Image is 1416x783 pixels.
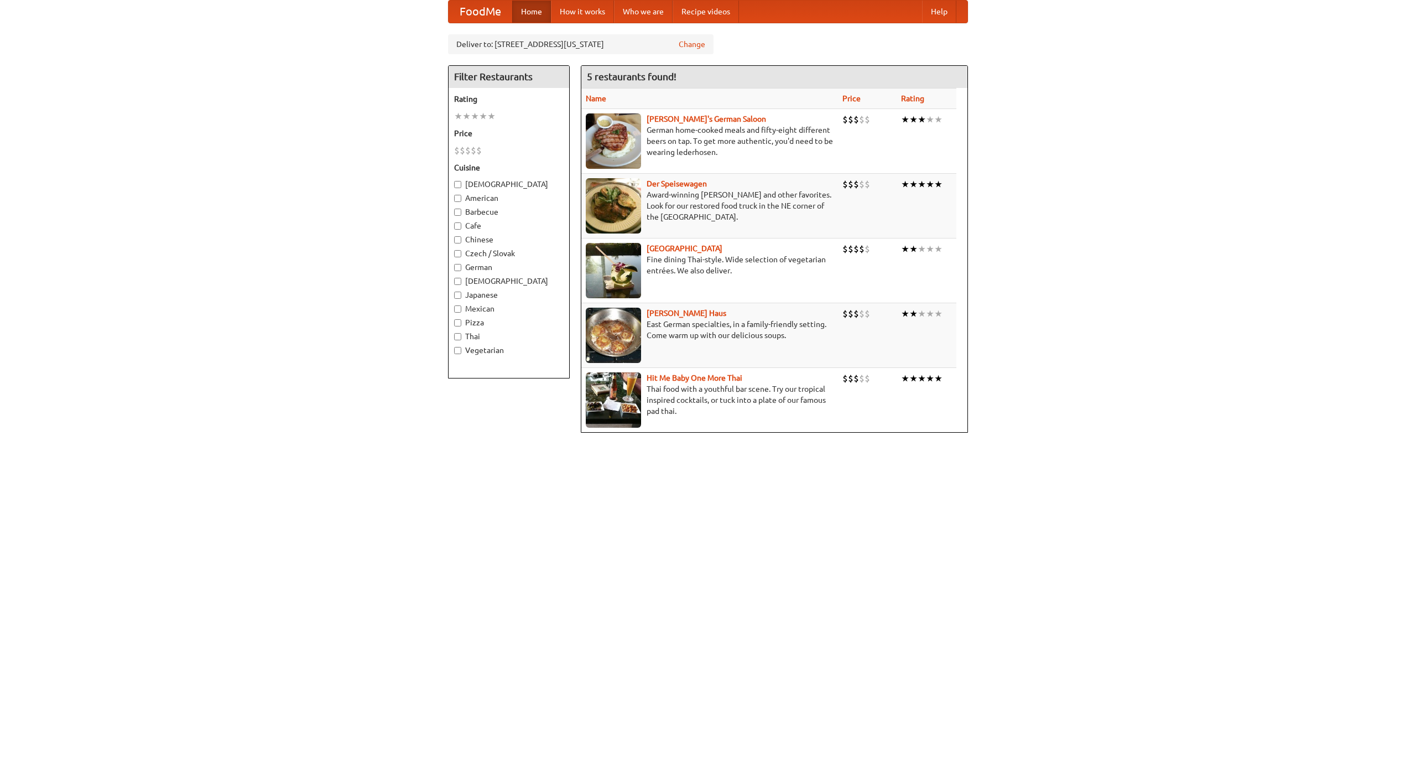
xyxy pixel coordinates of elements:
input: Mexican [454,305,461,313]
li: ★ [934,243,943,255]
p: German home-cooked meals and fifty-eight different beers on tap. To get more authentic, you'd nee... [586,125,834,158]
li: $ [859,372,865,385]
label: German [454,262,564,273]
input: Barbecue [454,209,461,216]
label: American [454,193,564,204]
li: ★ [934,372,943,385]
h5: Cuisine [454,162,564,173]
li: ★ [918,243,926,255]
input: [DEMOGRAPHIC_DATA] [454,181,461,188]
li: ★ [454,110,462,122]
li: ★ [926,308,934,320]
img: speisewagen.jpg [586,178,641,234]
a: Name [586,94,606,103]
input: Czech / Slovak [454,250,461,257]
li: ★ [487,110,496,122]
li: ★ [901,372,909,385]
a: [PERSON_NAME]'s German Saloon [647,115,766,123]
li: $ [853,243,859,255]
li: $ [859,113,865,126]
li: $ [853,308,859,320]
li: $ [859,178,865,190]
li: $ [848,308,853,320]
li: ★ [918,308,926,320]
div: Deliver to: [STREET_ADDRESS][US_STATE] [448,34,714,54]
li: ★ [901,178,909,190]
li: $ [859,308,865,320]
li: ★ [926,178,934,190]
li: ★ [918,372,926,385]
p: East German specialties, in a family-friendly setting. Come warm up with our delicious soups. [586,319,834,341]
li: ★ [909,372,918,385]
li: $ [842,243,848,255]
li: ★ [901,308,909,320]
li: $ [476,144,482,157]
li: $ [848,113,853,126]
h5: Price [454,128,564,139]
li: ★ [479,110,487,122]
li: ★ [918,178,926,190]
li: $ [853,113,859,126]
label: Cafe [454,220,564,231]
input: Chinese [454,236,461,243]
li: ★ [909,113,918,126]
input: American [454,195,461,202]
li: $ [848,178,853,190]
ng-pluralize: 5 restaurants found! [587,71,676,82]
li: $ [465,144,471,157]
a: Price [842,94,861,103]
li: $ [471,144,476,157]
li: $ [842,178,848,190]
li: $ [853,178,859,190]
label: Japanese [454,289,564,300]
a: Rating [901,94,924,103]
li: ★ [918,113,926,126]
label: Vegetarian [454,345,564,356]
input: Cafe [454,222,461,230]
b: Hit Me Baby One More Thai [647,374,742,382]
a: [PERSON_NAME] Haus [647,309,726,318]
li: $ [842,113,848,126]
img: esthers.jpg [586,113,641,169]
input: Vegetarian [454,347,461,354]
label: Chinese [454,234,564,245]
li: ★ [934,308,943,320]
label: Mexican [454,303,564,314]
a: [GEOGRAPHIC_DATA] [647,244,722,253]
li: ★ [926,243,934,255]
li: ★ [462,110,471,122]
a: Change [679,39,705,50]
b: Der Speisewagen [647,179,707,188]
li: ★ [934,178,943,190]
li: $ [865,178,870,190]
li: $ [848,243,853,255]
li: ★ [926,372,934,385]
input: Pizza [454,319,461,326]
li: $ [853,372,859,385]
li: $ [454,144,460,157]
p: Award-winning [PERSON_NAME] and other favorites. Look for our restored food truck in the NE corne... [586,189,834,222]
li: ★ [934,113,943,126]
li: $ [865,372,870,385]
li: ★ [901,113,909,126]
input: Thai [454,333,461,340]
a: FoodMe [449,1,512,23]
li: ★ [909,243,918,255]
li: $ [865,308,870,320]
p: Thai food with a youthful bar scene. Try our tropical inspired cocktails, or tuck into a plate of... [586,383,834,417]
li: $ [848,372,853,385]
li: ★ [909,178,918,190]
a: Recipe videos [673,1,739,23]
li: $ [460,144,465,157]
h4: Filter Restaurants [449,66,569,88]
p: Fine dining Thai-style. Wide selection of vegetarian entrées. We also deliver. [586,254,834,276]
li: ★ [901,243,909,255]
input: [DEMOGRAPHIC_DATA] [454,278,461,285]
a: Home [512,1,551,23]
input: German [454,264,461,271]
a: Help [922,1,956,23]
img: kohlhaus.jpg [586,308,641,363]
